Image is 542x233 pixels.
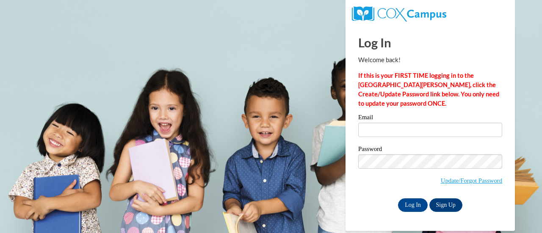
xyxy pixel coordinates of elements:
label: Email [358,114,502,123]
a: Sign Up [429,198,462,212]
a: COX Campus [352,10,446,17]
a: Update/Forgot Password [441,177,502,184]
img: COX Campus [352,6,446,22]
input: Log In [398,198,428,212]
label: Password [358,146,502,154]
strong: If this is your FIRST TIME logging in to the [GEOGRAPHIC_DATA][PERSON_NAME], click the Create/Upd... [358,72,499,107]
p: Welcome back! [358,55,502,65]
h1: Log In [358,34,502,51]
